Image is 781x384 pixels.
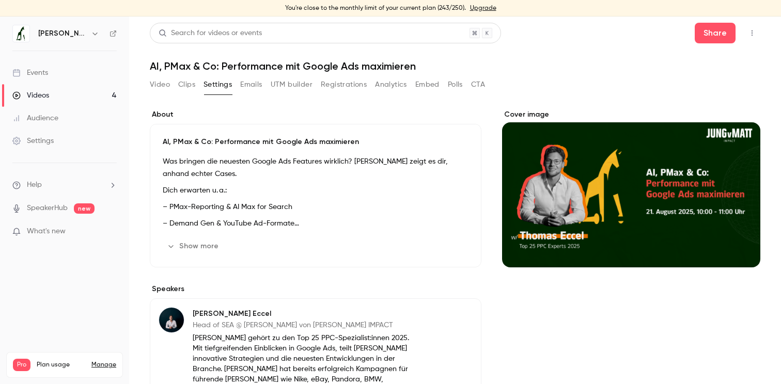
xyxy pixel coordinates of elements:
[193,320,414,330] p: Head of SEA @ [PERSON_NAME] von [PERSON_NAME] IMPACT
[271,76,313,93] button: UTM builder
[204,76,232,93] button: Settings
[12,113,58,123] div: Audience
[13,359,30,371] span: Pro
[470,4,496,12] a: Upgrade
[448,76,463,93] button: Polls
[12,136,54,146] div: Settings
[150,109,481,120] label: About
[37,361,85,369] span: Plan usage
[163,184,468,197] p: Dich erwarten u. a.:
[91,361,116,369] a: Manage
[27,180,42,190] span: Help
[27,203,68,214] a: SpeakerHub
[321,76,367,93] button: Registrations
[74,203,95,214] span: new
[744,25,760,41] button: Top Bar Actions
[502,109,760,267] section: Cover image
[415,76,440,93] button: Embed
[163,155,468,180] p: Was bringen die neuesten Google Ads Features wirklich? [PERSON_NAME] zeigt es dir, anhand echter ...
[12,180,117,190] li: help-dropdown-opener
[12,90,49,101] div: Videos
[150,60,760,72] h1: AI, PMax & Co: Performance mit Google Ads maximieren
[159,308,184,332] img: Thomas Eccel
[159,28,262,39] div: Search for videos or events
[12,68,48,78] div: Events
[163,137,468,147] p: AI, PMax & Co: Performance mit Google Ads maximieren
[695,23,736,43] button: Share
[163,201,468,213] p: – PMax-Reporting & AI Max for Search
[240,76,262,93] button: Emails
[150,76,170,93] button: Video
[27,226,66,237] span: What's new
[471,76,485,93] button: CTA
[502,109,760,120] label: Cover image
[163,217,468,230] p: – Demand Gen & YouTube Ad-Formate
[13,25,29,42] img: Jung von Matt IMPACT
[375,76,407,93] button: Analytics
[150,284,481,294] label: Speakers
[38,28,87,39] h6: [PERSON_NAME] von [PERSON_NAME] IMPACT
[163,238,225,254] button: Show more
[178,76,195,93] button: Clips
[193,309,414,319] p: [PERSON_NAME] Eccel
